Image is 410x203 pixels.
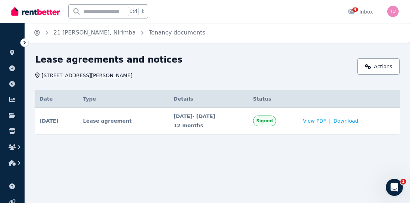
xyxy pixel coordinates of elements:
span: [DATE] [40,117,58,124]
th: Date [35,90,79,108]
span: Download [333,117,358,124]
img: RentBetter [11,6,60,17]
span: 4 [352,7,358,12]
span: [STREET_ADDRESS][PERSON_NAME] [42,72,132,79]
span: View PDF [303,117,326,124]
span: Ctrl [128,7,139,16]
div: Inbox [348,8,373,15]
a: Tenancy documents [149,29,205,36]
span: Signed [256,118,273,124]
span: 1 [400,179,406,185]
th: Details [169,90,249,108]
span: [DATE] - [DATE] [174,113,245,120]
a: Actions [357,58,400,75]
th: Type [79,90,169,108]
iframe: Intercom live chat [386,179,403,196]
span: | [329,117,331,124]
td: Lease agreement [79,108,169,134]
span: k [142,9,144,14]
th: Status [249,90,299,108]
nav: Breadcrumb [25,23,214,43]
h1: Lease agreements and notices [35,54,183,65]
a: 21 [PERSON_NAME], Nirimba [53,29,136,36]
img: tucksy@gmail.com [387,6,399,17]
span: 12 months [174,122,245,129]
